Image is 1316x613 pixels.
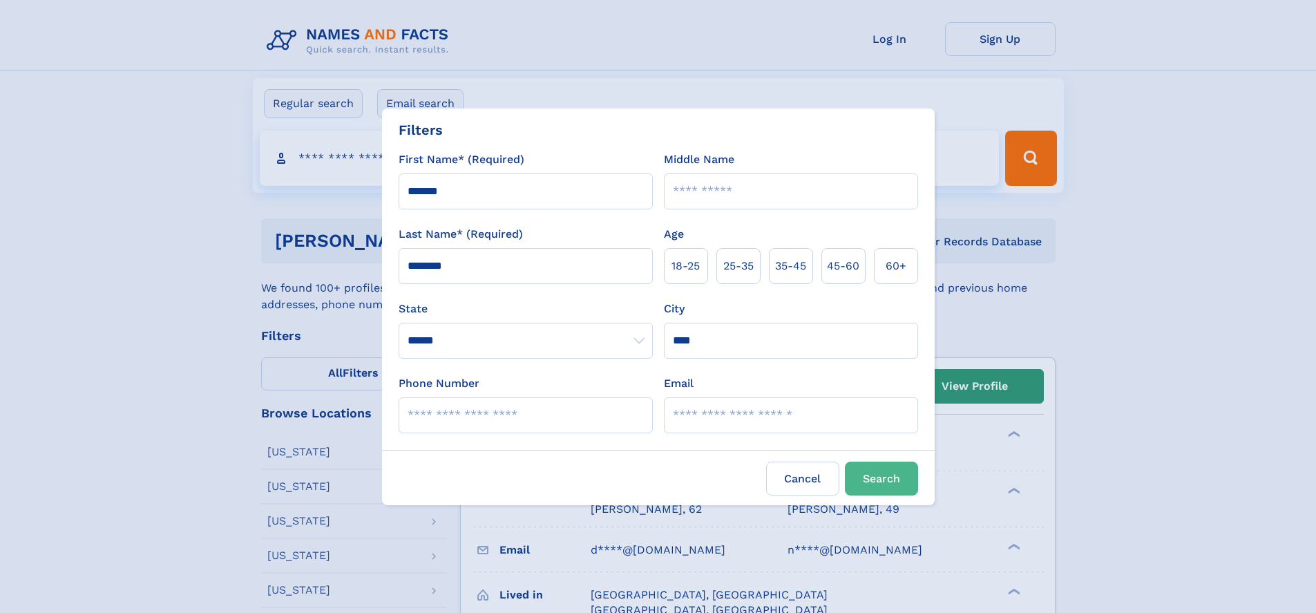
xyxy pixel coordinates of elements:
label: Email [664,375,694,392]
span: 25‑35 [723,258,754,274]
label: Age [664,226,684,243]
label: First Name* (Required) [399,151,524,168]
label: City [664,301,685,317]
label: Cancel [766,462,839,496]
label: Last Name* (Required) [399,226,523,243]
span: 45‑60 [827,258,859,274]
div: Filters [399,120,443,140]
label: Middle Name [664,151,734,168]
button: Search [845,462,918,496]
label: State [399,301,653,317]
span: 60+ [886,258,906,274]
label: Phone Number [399,375,479,392]
span: 18‑25 [671,258,700,274]
span: 35‑45 [775,258,806,274]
